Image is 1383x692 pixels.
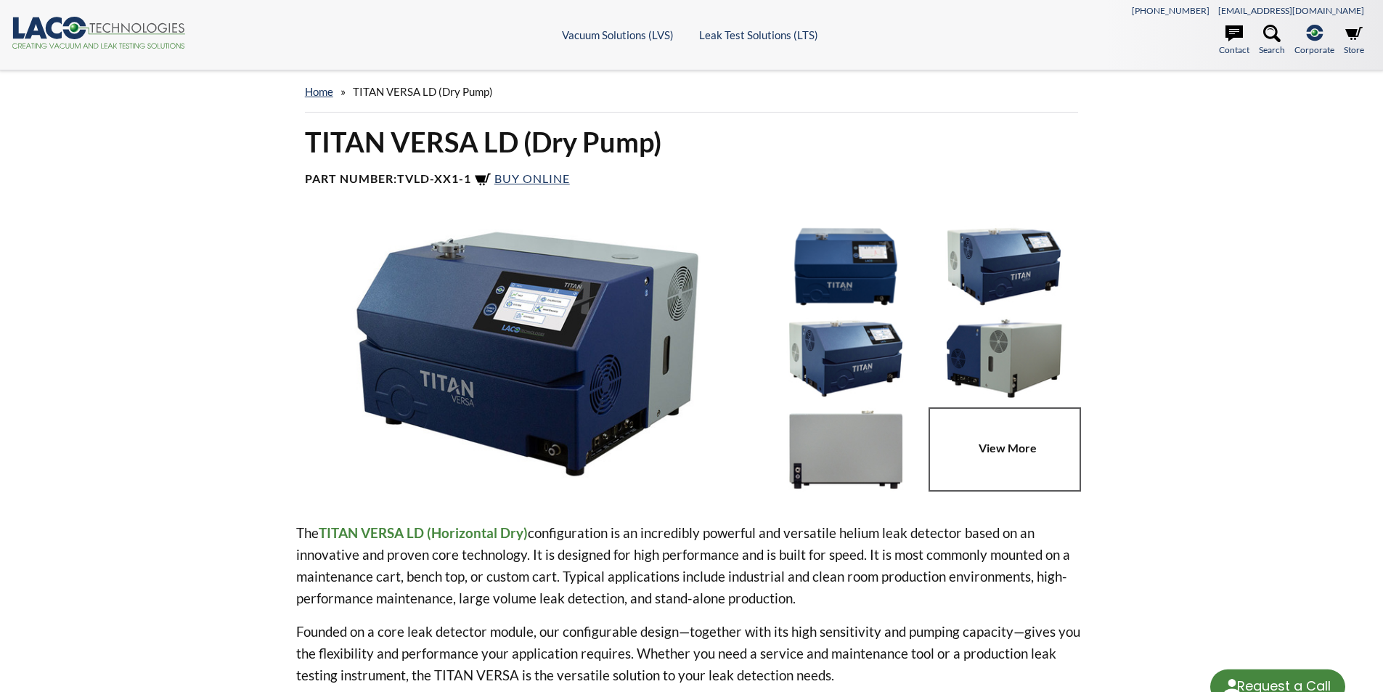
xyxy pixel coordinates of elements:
img: TITAN VERSA LD, right side rear angled view [929,316,1080,400]
a: Store [1344,25,1364,57]
strong: TITAN VERSA LD (Horizontal Dry) [319,524,528,541]
a: Buy Online [474,171,570,185]
h1: TITAN VERSA LD (Dry Pump) [305,124,1079,160]
span: Buy Online [494,171,570,185]
p: Founded on a core leak detector module, our configurable design—together with its high sensitivit... [296,621,1088,686]
img: TITAN VERSA LD with output, rear view [770,407,921,492]
a: Contact [1219,25,1249,57]
img: TITAN VERSA LD, angled view [929,224,1080,308]
h4: Part Number: [305,171,1079,189]
b: TVLD-XX1-1 [397,171,471,185]
p: The configuration is an incredibly powerful and versatile helium leak detector based on an innova... [296,522,1088,609]
a: [EMAIL_ADDRESS][DOMAIN_NAME] [1218,5,1364,16]
img: TITAN VERSA LD, angled view [296,224,759,484]
a: Vacuum Solutions (LVS) [562,28,674,41]
a: [PHONE_NUMBER] [1132,5,1209,16]
img: TITAN VERSA LD, front view with port [770,224,921,308]
a: Search [1259,25,1285,57]
a: home [305,85,333,98]
img: TITAN VERSA LD, angled left view [770,316,921,400]
span: Corporate [1294,43,1334,57]
span: TITAN VERSA LD (Dry Pump) [353,85,493,98]
a: Leak Test Solutions (LTS) [699,28,818,41]
div: » [305,71,1079,113]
